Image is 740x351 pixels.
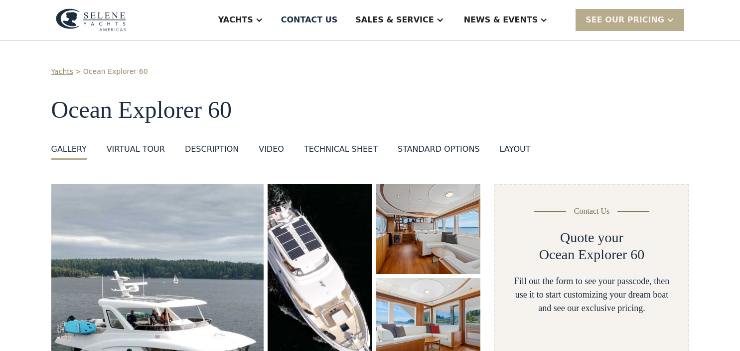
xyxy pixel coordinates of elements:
a: DESCRIPTION [185,143,239,160]
a: Technical sheet [304,143,378,160]
a: standard options [398,143,480,160]
div: GALLERY [51,143,87,155]
div: Contact Us [574,205,610,217]
div: > [75,66,81,77]
a: GALLERY [51,143,87,160]
img: logo [56,8,126,31]
div: VIDEO [259,143,284,155]
div: News & EVENTS [464,14,538,26]
div: VIRTUAL TOUR [107,143,165,155]
h2: Quote your [560,229,623,246]
a: open lightbox [376,184,481,274]
a: VIDEO [259,143,284,160]
div: Sales & Service [355,14,434,26]
h2: Ocean Explorer 60 [539,246,644,263]
div: standard options [398,143,480,155]
a: VIRTUAL TOUR [107,143,165,160]
div: Fill out the form to see your passcode, then use it to start customizing your dream boat and see ... [511,275,672,315]
div: DESCRIPTION [185,143,239,155]
a: layout [500,143,531,160]
h1: Ocean Explorer 60 [51,97,689,123]
a: Yachts [51,66,74,77]
div: Technical sheet [304,143,378,155]
a: Ocean Explorer 60 [83,66,148,77]
div: Yachts [218,14,253,26]
div: Contact US [281,14,338,26]
div: SEE Our Pricing [576,9,684,30]
div: SEE Our Pricing [586,14,664,26]
div: layout [500,143,531,155]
